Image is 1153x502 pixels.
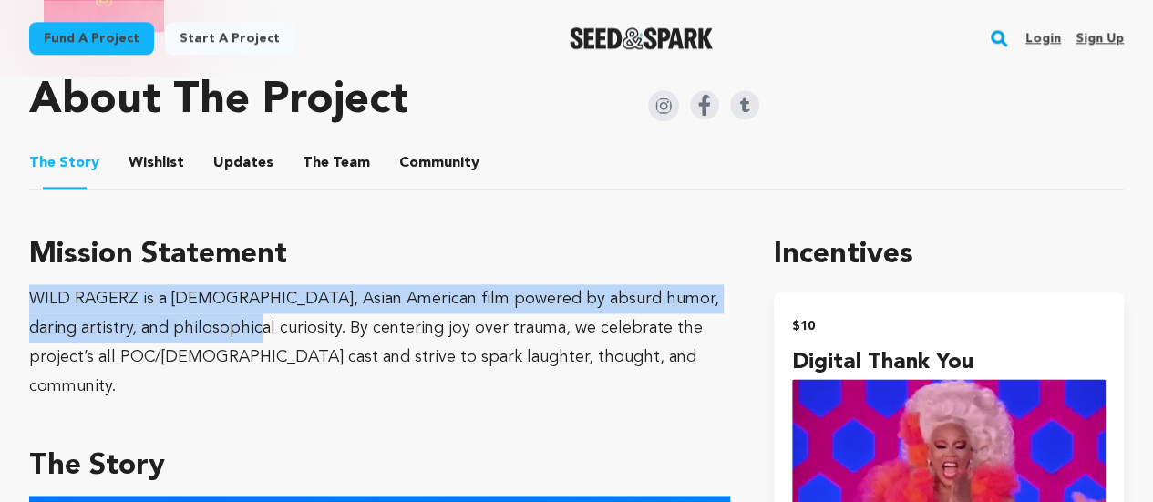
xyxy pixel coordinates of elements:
img: Seed&Spark Instagram Icon [648,90,679,121]
span: Story [29,152,99,174]
h3: The Story [29,445,730,488]
h2: $10 [792,313,1106,339]
a: Sign up [1076,24,1124,53]
a: Fund a project [29,22,154,55]
span: Updates [213,152,273,174]
img: Seed&Spark Logo Dark Mode [570,27,713,49]
span: Community [399,152,479,174]
a: Start a project [165,22,294,55]
span: The [303,152,329,174]
img: Seed&Spark Tumblr Icon [730,90,759,119]
a: Seed&Spark Homepage [570,27,713,49]
h1: About The Project [29,79,408,123]
h4: Digital Thank You [792,346,1106,379]
div: WILD RAGERZ is a [DEMOGRAPHIC_DATA], Asian American film powered by absurd humor, daring artistry... [29,284,730,401]
a: Login [1025,24,1061,53]
h1: Incentives [774,233,1124,277]
span: The [29,152,56,174]
img: Seed&Spark Facebook Icon [690,90,719,119]
span: Wishlist [129,152,184,174]
span: Team [303,152,370,174]
h3: Mission Statement [29,233,730,277]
